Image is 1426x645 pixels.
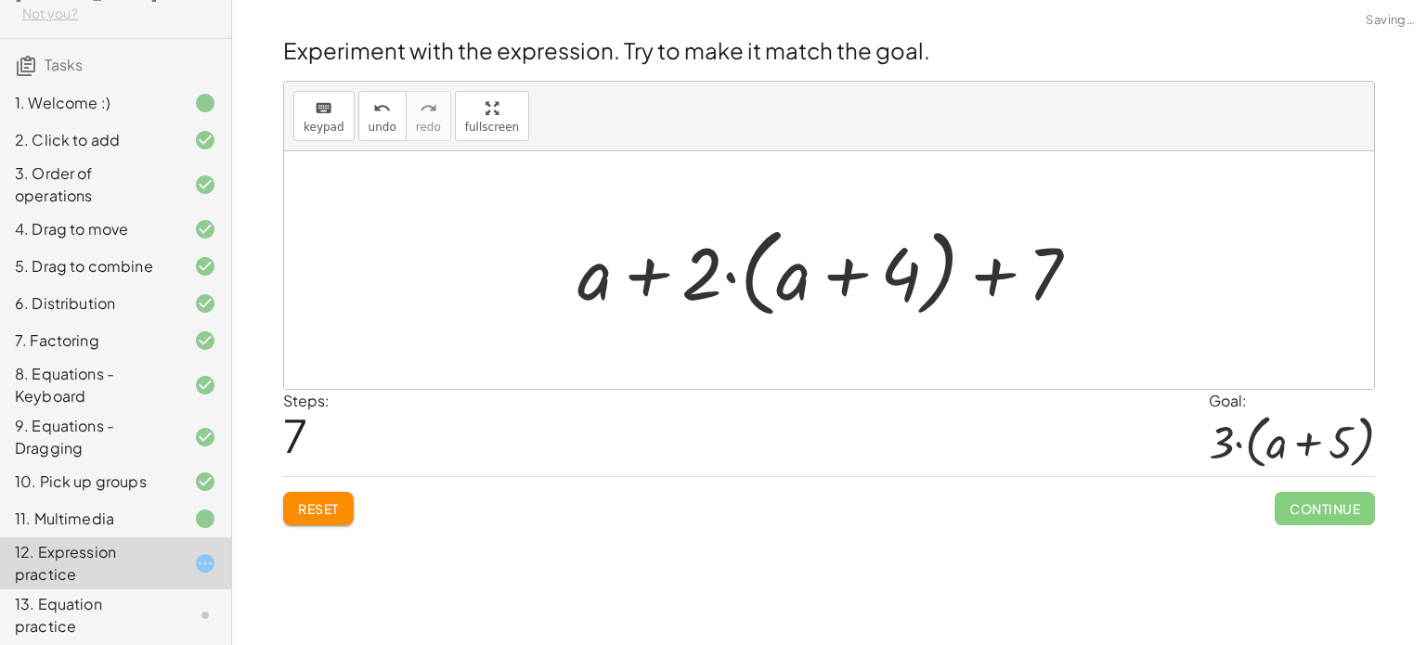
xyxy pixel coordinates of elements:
div: 1. Welcome :) [15,92,164,114]
span: keypad [304,121,344,134]
button: redoredo [406,91,451,141]
button: fullscreen [455,91,529,141]
div: 2. Click to add [15,129,164,151]
i: keyboard [315,97,332,120]
span: fullscreen [465,121,519,134]
i: Task finished and correct. [194,329,216,352]
div: 5. Drag to combine [15,255,164,277]
div: 4. Drag to move [15,218,164,240]
div: 13. Equation practice [15,593,164,638]
span: 7 [283,406,307,463]
span: Tasks [45,55,83,74]
i: Task finished and correct. [194,129,216,151]
i: Task finished and correct. [194,374,216,396]
button: undoundo [358,91,407,141]
div: 3. Order of operations [15,162,164,207]
div: 9. Equations - Dragging [15,415,164,459]
i: Task finished and correct. [194,426,216,448]
span: Reset [298,500,339,517]
div: Not you? [22,5,216,23]
i: Task finished and correct. [194,218,216,240]
i: Task finished and correct. [194,255,216,277]
i: Task not started. [194,604,216,626]
i: Task finished and correct. [194,292,216,315]
i: Task started. [194,552,216,574]
i: Task finished and correct. [194,471,216,493]
div: 7. Factoring [15,329,164,352]
div: Goal: [1209,390,1375,412]
span: undo [369,121,396,134]
div: 11. Multimedia [15,508,164,530]
i: redo [420,97,437,120]
i: Task finished. [194,508,216,530]
i: Task finished. [194,92,216,114]
label: Steps: [283,391,330,410]
i: undo [373,97,391,120]
i: Task finished and correct. [194,174,216,196]
div: 8. Equations - Keyboard [15,363,164,407]
div: 6. Distribution [15,292,164,315]
button: Reset [283,492,354,525]
span: Saving… [1366,11,1415,30]
div: 10. Pick up groups [15,471,164,493]
span: redo [416,121,441,134]
span: Experiment with the expression. Try to make it match the goal. [283,36,930,64]
button: keyboardkeypad [293,91,355,141]
div: 12. Expression practice [15,541,164,586]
